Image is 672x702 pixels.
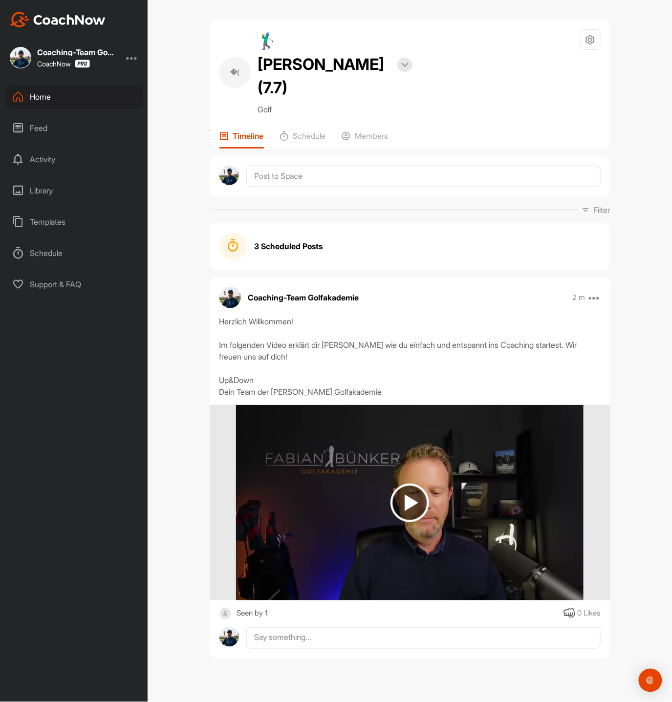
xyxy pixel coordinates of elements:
[401,63,409,67] img: arrow-down
[75,60,90,68] img: CoachNow Pro
[219,627,239,647] img: avatar
[355,131,389,141] p: Members
[219,316,601,398] div: Herzlich Willkommen! Im folgenden Video erklärt dir [PERSON_NAME] wie du einfach und entspannt in...
[255,240,323,252] strong: 3 Scheduled Posts
[293,131,326,141] p: Schedule
[5,178,143,203] div: Library
[578,608,601,619] div: 0 Likes
[258,104,412,115] p: Golf
[233,131,264,141] p: Timeline
[5,272,143,297] div: Support & FAQ
[639,669,662,692] div: Open Intercom Messenger
[219,608,232,620] img: square_default-ef6cabf814de5a2bf16c804365e32c732080f9872bdf737d349900a9daf73cf9.png
[219,57,251,88] div: �(
[5,210,143,234] div: Templates
[37,60,90,68] div: CoachNow
[236,405,584,600] img: media
[10,47,31,68] img: square_76f96ec4196c1962453f0fa417d3756b.jpg
[237,608,268,620] div: Seen by 1
[258,29,390,100] h2: 🏌‍♂ [PERSON_NAME] (7.7)
[219,287,241,308] img: avatar
[248,292,359,303] p: Coaching-Team Golfakademie
[594,204,610,216] p: Filter
[219,166,239,186] img: avatar
[5,85,143,109] div: Home
[5,241,143,265] div: Schedule
[5,116,143,140] div: Feed
[572,293,585,302] p: 2 m
[10,12,106,27] img: CoachNow
[390,484,429,522] img: play
[37,48,115,56] div: Coaching-Team Golfakademie
[5,147,143,171] div: Activity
